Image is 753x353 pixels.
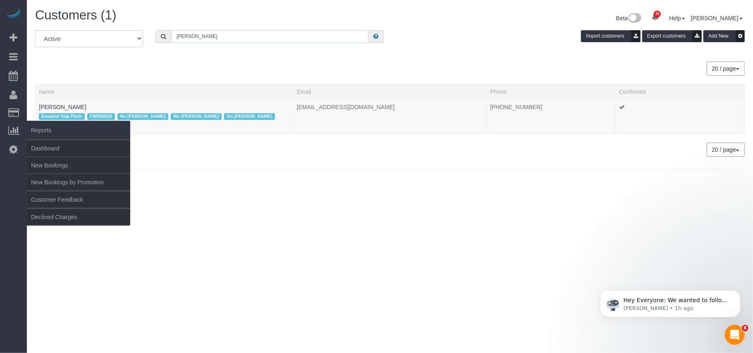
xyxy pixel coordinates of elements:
[487,99,616,134] td: Phone
[36,24,141,113] span: Hey Everyone: We wanted to follow up and let you know we have been closely monitoring the account...
[293,84,487,99] th: Email
[171,30,368,43] input: Search customers ...
[27,121,130,140] span: Reports
[691,15,743,21] a: [PERSON_NAME]
[27,140,130,226] ul: Reports
[616,99,745,134] td: Confirmed
[171,113,222,120] span: No [PERSON_NAME]
[669,15,685,21] a: Help
[707,62,745,76] button: 20 / page
[224,113,275,120] span: No [PERSON_NAME]
[581,30,641,42] button: Import customers
[707,62,745,76] nav: Pagination navigation
[36,32,143,39] p: Message from Ellie, sent 1h ago
[117,113,168,120] span: No [PERSON_NAME]
[39,104,86,110] a: [PERSON_NAME]
[616,15,642,21] a: Beta
[725,325,745,345] iframe: Intercom live chat
[27,209,130,225] a: Declined Charges
[647,8,663,26] a: 35
[654,11,661,17] span: 35
[27,140,130,157] a: Dashboard
[616,84,745,99] th: Confirmed
[35,8,116,22] span: Customers (1)
[27,174,130,191] a: New Bookings by Promotion
[39,111,290,131] div: Tags
[642,30,702,42] button: Export customers
[487,84,616,99] th: Phone
[27,157,130,174] a: New Bookings
[35,174,745,182] div: © 2025
[628,13,641,24] img: New interface
[707,143,745,157] nav: Pagination navigation
[742,325,748,332] span: 8
[27,191,130,208] a: Customer Feedback
[87,113,115,120] span: FW082024
[707,143,745,157] button: 20 / page
[293,99,487,134] td: Email
[36,99,294,134] td: Name
[588,273,753,331] iframe: Intercom notifications message
[5,8,22,20] img: Automaid Logo
[39,113,85,120] span: Emailed Yelp Pitch
[703,30,745,42] button: Add New
[36,84,294,99] th: Name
